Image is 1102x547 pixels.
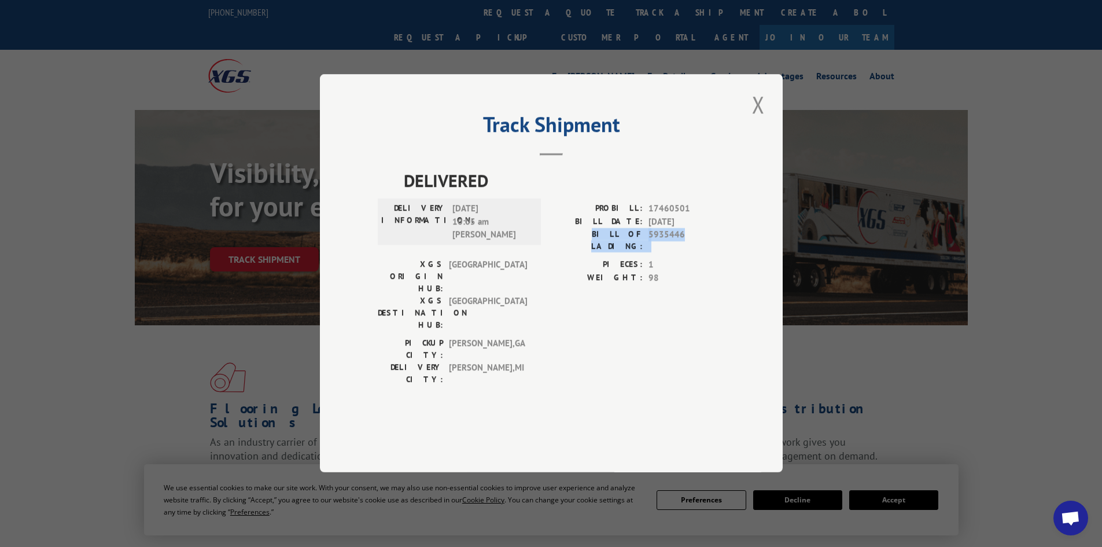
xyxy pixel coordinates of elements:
[749,89,768,120] button: Close modal
[551,229,643,253] label: BILL OF LADING:
[449,259,527,295] span: [GEOGRAPHIC_DATA]
[449,337,527,362] span: [PERSON_NAME] , GA
[551,215,643,229] label: BILL DATE:
[551,203,643,216] label: PROBILL:
[378,116,725,138] h2: Track Shipment
[381,203,447,242] label: DELIVERY INFORMATION:
[551,271,643,285] label: WEIGHT:
[648,271,725,285] span: 98
[648,203,725,216] span: 17460501
[449,362,527,386] span: [PERSON_NAME] , MI
[378,337,443,362] label: PICKUP CITY:
[648,215,725,229] span: [DATE]
[404,168,725,194] span: DELIVERED
[648,259,725,272] span: 1
[378,295,443,332] label: XGS DESTINATION HUB:
[1053,501,1088,535] a: Open chat
[551,259,643,272] label: PIECES:
[648,229,725,253] span: 5935446
[378,259,443,295] label: XGS ORIGIN HUB:
[449,295,527,332] span: [GEOGRAPHIC_DATA]
[378,362,443,386] label: DELIVERY CITY:
[452,203,530,242] span: [DATE] 10:05 am [PERSON_NAME]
